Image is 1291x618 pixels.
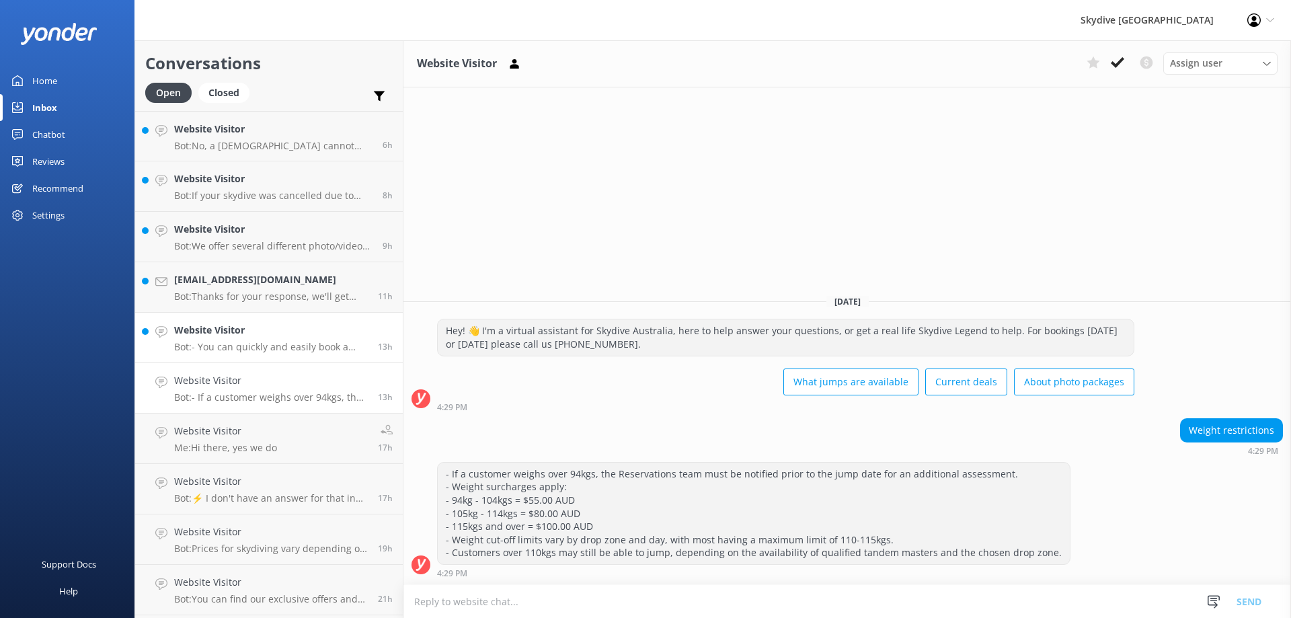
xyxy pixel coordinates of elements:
div: Weight restrictions [1181,419,1282,442]
div: Hey! 👋 I'm a virtual assistant for Skydive Australia, here to help answer your questions, or get ... [438,319,1134,355]
span: Oct 11 2025 06:46pm (UTC +10:00) Australia/Brisbane [378,291,393,302]
p: Bot: - You can quickly and easily book a tandem skydive online and see live availability by click... [174,341,368,353]
span: Oct 11 2025 04:29pm (UTC +10:00) Australia/Brisbane [378,391,393,403]
span: Oct 11 2025 04:58pm (UTC +10:00) Australia/Brisbane [378,341,393,352]
div: Help [59,578,78,605]
span: Assign user [1170,56,1222,71]
strong: 4:29 PM [1248,447,1278,455]
h4: Website Visitor [174,122,373,137]
div: Inbox [32,94,57,121]
img: yonder-white-logo.png [20,23,97,45]
a: Website VisitorBot:No, a [DEMOGRAPHIC_DATA] cannot skydive as the minimum age to participate is [... [135,111,403,161]
div: Home [32,67,57,94]
p: Me: Hi there, yes we do [174,442,277,454]
button: About photo packages [1014,369,1134,395]
a: Website VisitorBot:You can find our exclusive offers and current deals by visiting our specials p... [135,565,403,615]
p: Bot: Prices for skydiving vary depending on the location, altitude, season, fare type, and any ad... [174,543,368,555]
h4: Website Visitor [174,525,368,539]
button: What jumps are available [783,369,918,395]
div: Oct 11 2025 04:29pm (UTC +10:00) Australia/Brisbane [437,402,1134,412]
a: Open [145,85,198,100]
h3: Website Visitor [417,55,497,73]
h2: Conversations [145,50,393,76]
a: Website VisitorBot:- If a customer weighs over 94kgs, the Reservations team must be notified prio... [135,363,403,414]
h4: Website Visitor [174,222,373,237]
span: Oct 11 2025 11:49pm (UTC +10:00) Australia/Brisbane [383,139,393,151]
p: Bot: ⚡ I don't have an answer for that in my knowledge base. Please try and rephrase your questio... [174,492,368,504]
strong: 4:29 PM [437,403,467,412]
span: Oct 11 2025 08:57pm (UTC +10:00) Australia/Brisbane [383,240,393,252]
h4: Website Visitor [174,373,368,388]
div: Oct 11 2025 04:29pm (UTC +10:00) Australia/Brisbane [1180,446,1283,455]
a: Website VisitorBot:- You can quickly and easily book a tandem skydive online and see live availab... [135,313,403,363]
p: Bot: If your skydive was cancelled due to weather conditions and you are unable to re-book becaus... [174,190,373,202]
div: Recommend [32,175,83,202]
h4: Website Visitor [174,424,277,438]
span: Oct 11 2025 10:58am (UTC +10:00) Australia/Brisbane [378,543,393,554]
div: Assign User [1163,52,1278,74]
button: Current deals [925,369,1007,395]
a: Website VisitorBot:⚡ I don't have an answer for that in my knowledge base. Please try and rephras... [135,464,403,514]
div: Reviews [32,148,65,175]
span: Oct 11 2025 12:58pm (UTC +10:00) Australia/Brisbane [378,492,393,504]
p: Bot: No, a [DEMOGRAPHIC_DATA] cannot skydive as the minimum age to participate is [DEMOGRAPHIC_DA... [174,140,373,152]
h4: Website Visitor [174,474,368,489]
div: Support Docs [42,551,96,578]
strong: 4:29 PM [437,570,467,578]
a: Website VisitorBot:Prices for skydiving vary depending on the location, altitude, season, fare ty... [135,514,403,565]
p: Bot: We offer several different photo/video packages. The Dedicated/Ultimate packages provide the... [174,240,373,252]
span: [DATE] [826,296,869,307]
a: [EMAIL_ADDRESS][DOMAIN_NAME]Bot:Thanks for your response, we'll get back to you as soon as we can... [135,262,403,313]
span: Oct 11 2025 08:59am (UTC +10:00) Australia/Brisbane [378,593,393,605]
div: Chatbot [32,121,65,148]
div: Settings [32,202,65,229]
h4: [EMAIL_ADDRESS][DOMAIN_NAME] [174,272,368,287]
a: Website VisitorBot:We offer several different photo/video packages. The Dedicated/Ultimate packag... [135,212,403,262]
p: Bot: You can find our exclusive offers and current deals by visiting our specials page at [URL][D... [174,593,368,605]
div: Open [145,83,192,103]
div: Oct 11 2025 04:29pm (UTC +10:00) Australia/Brisbane [437,568,1070,578]
h4: Website Visitor [174,171,373,186]
span: Oct 11 2025 12:59pm (UTC +10:00) Australia/Brisbane [378,442,393,453]
a: Closed [198,85,256,100]
h4: Website Visitor [174,323,368,338]
div: - If a customer weighs over 94kgs, the Reservations team must be notified prior to the jump date ... [438,463,1070,564]
p: Bot: Thanks for your response, we'll get back to you as soon as we can during opening hours. [174,291,368,303]
a: Website VisitorBot:If your skydive was cancelled due to weather conditions and you are unable to ... [135,161,403,212]
div: Closed [198,83,249,103]
a: Website VisitorMe:Hi there, yes we do17h [135,414,403,464]
h4: Website Visitor [174,575,368,590]
span: Oct 11 2025 09:46pm (UTC +10:00) Australia/Brisbane [383,190,393,201]
p: Bot: - If a customer weighs over 94kgs, the Reservations team must be notified prior to the jump ... [174,391,368,403]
